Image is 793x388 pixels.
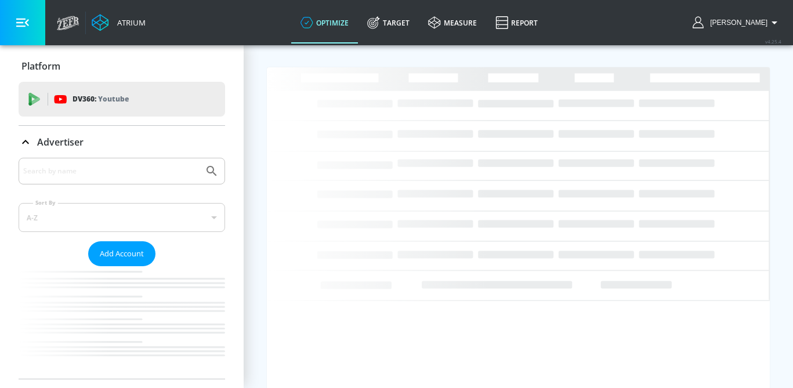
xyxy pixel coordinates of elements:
[765,38,781,45] span: v 4.25.4
[88,241,155,266] button: Add Account
[705,19,767,27] span: login as: sammy.houle@zefr.com
[92,14,146,31] a: Atrium
[23,164,199,179] input: Search by name
[21,60,60,72] p: Platform
[37,136,84,148] p: Advertiser
[100,247,144,260] span: Add Account
[73,93,129,106] p: DV360:
[98,93,129,105] p: Youtube
[486,2,547,43] a: Report
[19,266,225,379] nav: list of Advertiser
[291,2,358,43] a: optimize
[113,17,146,28] div: Atrium
[358,2,419,43] a: Target
[693,16,781,30] button: [PERSON_NAME]
[419,2,486,43] a: measure
[19,158,225,379] div: Advertiser
[33,199,58,206] label: Sort By
[19,50,225,82] div: Platform
[19,203,225,232] div: A-Z
[19,82,225,117] div: DV360: Youtube
[19,126,225,158] div: Advertiser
